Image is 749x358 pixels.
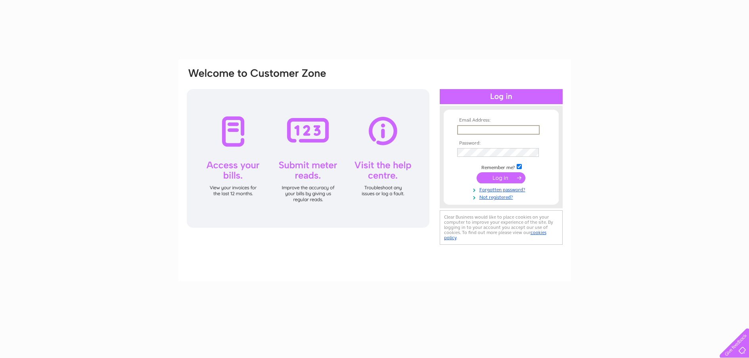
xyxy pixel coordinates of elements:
a: Forgotten password? [457,185,547,193]
input: Submit [477,172,525,183]
a: Not registered? [457,193,547,200]
td: Remember me? [455,163,547,171]
a: cookies policy [444,230,546,240]
th: Email Address: [455,118,547,123]
div: Clear Business would like to place cookies on your computer to improve your experience of the sit... [440,210,563,245]
th: Password: [455,141,547,146]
